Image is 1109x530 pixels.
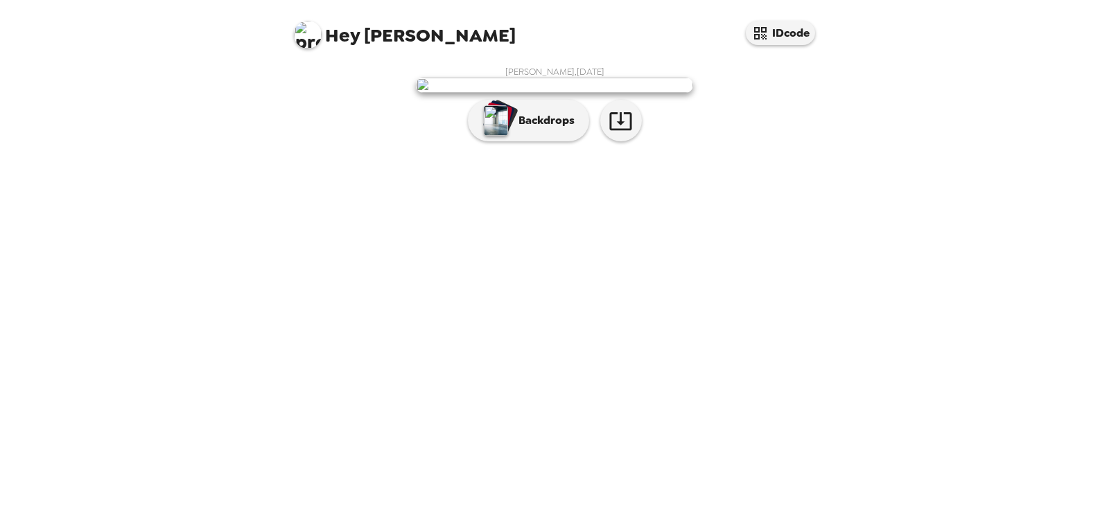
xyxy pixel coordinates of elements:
img: user [416,78,693,93]
img: profile pic [294,21,322,48]
span: [PERSON_NAME] [294,14,516,45]
span: [PERSON_NAME] , [DATE] [505,66,604,78]
span: Hey [325,23,360,48]
button: Backdrops [468,100,589,141]
p: Backdrops [512,112,575,129]
button: IDcode [746,21,815,45]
